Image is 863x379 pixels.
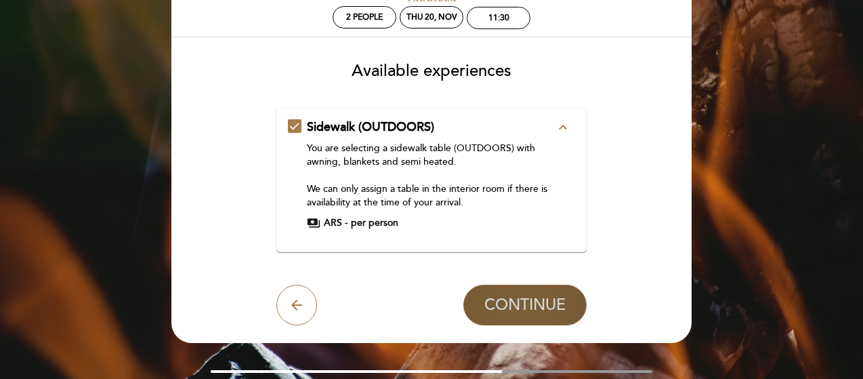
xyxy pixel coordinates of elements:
button: arrow_back [276,285,317,325]
button: CONTINUE [463,285,587,325]
span: ARS - [324,216,348,230]
span: 2 people [346,12,383,22]
span: CONTINUE [484,296,566,315]
span: per person [351,216,398,230]
i: expand_less [555,119,571,136]
button: expand_less [551,119,575,136]
span: Sidewalk (OUTDOORS) [307,119,434,134]
md-checkbox: Sidewalk (OUTDOORS) expand_less You are selecting a sidewalk table (OUTDOORS) with awning, blanke... [288,119,576,230]
div: Thu 20, Nov [406,12,457,22]
div: 11:30 [488,13,509,23]
span: payments [307,216,320,230]
span: Available experiences [352,61,511,81]
i: arrow_back [289,297,305,313]
div: You are selecting a sidewalk table (OUTDOORS) with awning, blankets and semi heated. We can only ... [307,142,555,210]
